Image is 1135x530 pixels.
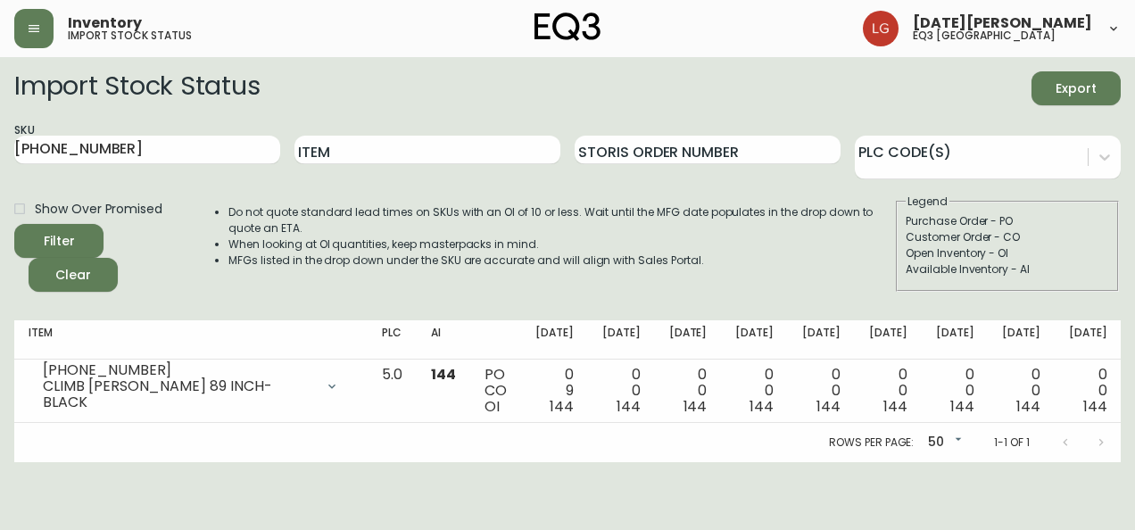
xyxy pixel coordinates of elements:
[802,367,841,415] div: 0 0
[417,320,470,360] th: AI
[368,320,417,360] th: PLC
[228,236,894,253] li: When looking at OI quantities, keep masterpacks in mind.
[68,30,192,41] h5: import stock status
[68,16,142,30] span: Inventory
[913,16,1092,30] span: [DATE][PERSON_NAME]
[29,258,118,292] button: Clear
[550,396,574,417] span: 144
[863,11,899,46] img: 2638f148bab13be18035375ceda1d187
[936,367,974,415] div: 0 0
[1046,78,1106,100] span: Export
[906,194,949,210] legend: Legend
[521,320,588,360] th: [DATE]
[29,367,353,406] div: [PHONE_NUMBER]CLIMB [PERSON_NAME] 89 INCH-BLACK
[683,396,708,417] span: 144
[1002,367,1040,415] div: 0 0
[883,396,907,417] span: 144
[869,367,907,415] div: 0 0
[655,320,722,360] th: [DATE]
[906,229,1109,245] div: Customer Order - CO
[1069,367,1107,415] div: 0 0
[1016,396,1040,417] span: 144
[906,245,1109,261] div: Open Inventory - OI
[485,396,500,417] span: OI
[921,428,965,458] div: 50
[485,367,507,415] div: PO CO
[788,320,855,360] th: [DATE]
[994,435,1030,451] p: 1-1 of 1
[228,253,894,269] li: MFGs listed in the drop down under the SKU are accurate and will align with Sales Portal.
[855,320,922,360] th: [DATE]
[1031,71,1121,105] button: Export
[14,320,368,360] th: Item
[617,396,641,417] span: 144
[913,30,1056,41] h5: eq3 [GEOGRAPHIC_DATA]
[602,367,641,415] div: 0 0
[588,320,655,360] th: [DATE]
[735,367,774,415] div: 0 0
[534,12,601,41] img: logo
[816,396,841,417] span: 144
[368,360,417,423] td: 5.0
[43,362,314,378] div: [PHONE_NUMBER]
[906,261,1109,277] div: Available Inventory - AI
[431,364,456,385] span: 144
[535,367,574,415] div: 0 9
[829,435,914,451] p: Rows per page:
[228,204,894,236] li: Do not quote standard lead times on SKUs with an OI of 10 or less. Wait until the MFG date popula...
[922,320,989,360] th: [DATE]
[906,213,1109,229] div: Purchase Order - PO
[35,200,162,219] span: Show Over Promised
[750,396,774,417] span: 144
[14,224,104,258] button: Filter
[988,320,1055,360] th: [DATE]
[669,367,708,415] div: 0 0
[1083,396,1107,417] span: 144
[43,264,104,286] span: Clear
[1055,320,1122,360] th: [DATE]
[14,71,260,105] h2: Import Stock Status
[721,320,788,360] th: [DATE]
[950,396,974,417] span: 144
[43,378,314,410] div: CLIMB [PERSON_NAME] 89 INCH-BLACK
